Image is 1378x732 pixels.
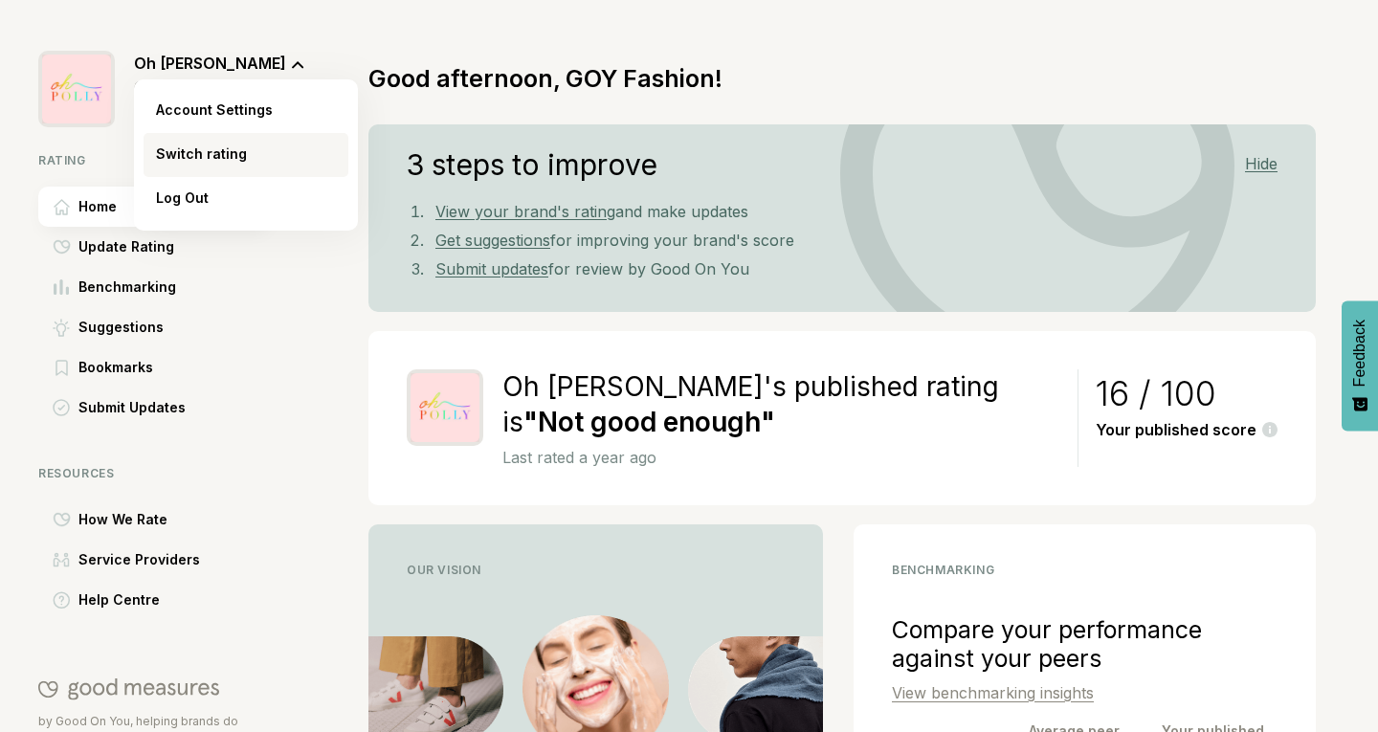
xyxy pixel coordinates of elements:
span: Log Out [156,187,209,210]
a: View your brand's rating [435,202,615,221]
div: Rating [38,153,304,167]
a: Get suggestions [435,231,550,250]
a: How We RateHow We Rate [38,499,304,540]
div: Hide [1245,155,1278,173]
img: Bookmarks [56,360,68,376]
img: Home [54,199,70,215]
span: Feedback [1351,320,1368,387]
a: Switch rating [144,133,348,177]
div: Our Vision [407,563,785,577]
img: Update Rating [53,239,71,255]
span: Oh [PERSON_NAME] [134,54,286,73]
img: Good On You [38,677,219,700]
li: for review by Good On You [428,255,1278,283]
a: BookmarksBookmarks [38,347,304,388]
span: How We Rate [78,508,167,531]
li: and make updates [428,197,1278,226]
div: GOY Fashion Large [134,78,304,97]
button: Feedback - Show survey [1342,300,1378,431]
img: Benchmarking [54,279,69,295]
div: Your published score [1096,421,1278,439]
a: Submit UpdatesSubmit Updates [38,388,304,428]
span: Bookmarks [78,356,153,379]
a: SuggestionsSuggestions [38,307,304,347]
p: Last rated a year ago [502,448,1060,467]
img: Suggestions [53,319,70,337]
a: Service ProvidersService Providers [38,540,304,580]
img: Help Centre [53,591,71,610]
span: Account Settings [156,99,273,122]
span: Submit Updates [78,396,186,419]
div: benchmarking [892,563,1278,577]
span: Update Rating [78,235,174,258]
iframe: Website support platform help button [1294,648,1359,713]
span: Help Centre [78,588,160,611]
h4: 3 steps to improve [407,153,657,176]
a: HomeHome [38,187,304,227]
h2: Oh [PERSON_NAME]'s published rating is [502,369,1060,440]
h1: Good afternoon, GOY Fashion! [368,64,722,93]
a: Submit updates [435,259,548,278]
img: How We Rate [53,512,71,527]
span: Suggestions [78,316,164,339]
div: Resources [38,466,304,480]
a: View benchmarking insights [892,683,1094,702]
li: for improving your brand's score [428,226,1278,255]
div: 16 / 100 [1096,382,1278,405]
span: Service Providers [78,548,200,571]
span: Home [78,195,117,218]
a: Update RatingUpdate Rating [38,227,304,267]
a: BenchmarkingBenchmarking [38,267,304,307]
a: Account Settings [144,89,348,133]
a: Help CentreHelp Centre [38,580,304,620]
strong: " Not good enough " [523,406,775,438]
span: Benchmarking [78,276,176,299]
span: Switch rating [156,143,247,166]
img: Submit Updates [53,399,70,416]
img: Service Providers [53,552,70,567]
div: Compare your performance against your peers [892,615,1278,673]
